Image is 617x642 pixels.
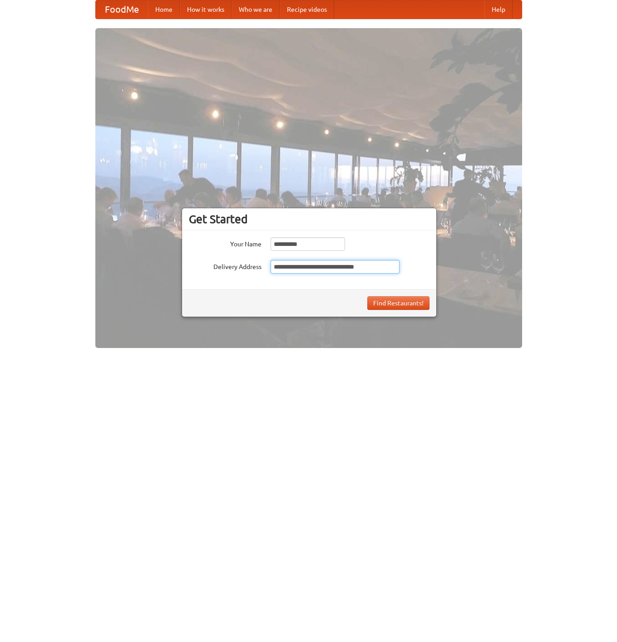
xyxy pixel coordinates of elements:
a: Home [148,0,180,19]
a: FoodMe [96,0,148,19]
a: Recipe videos [280,0,334,19]
label: Delivery Address [189,260,262,271]
h3: Get Started [189,212,429,226]
button: Find Restaurants! [367,296,429,310]
a: How it works [180,0,232,19]
label: Your Name [189,237,262,249]
a: Help [484,0,513,19]
a: Who we are [232,0,280,19]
